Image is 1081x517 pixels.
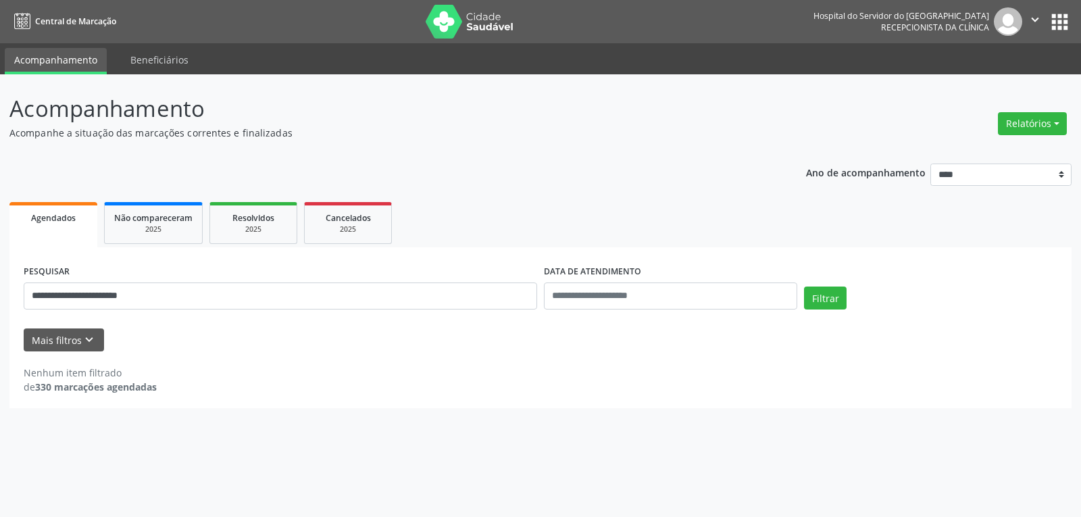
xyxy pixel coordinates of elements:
p: Acompanhamento [9,92,753,126]
a: Beneficiários [121,48,198,72]
div: Nenhum item filtrado [24,366,157,380]
button: Filtrar [804,287,847,310]
div: de [24,380,157,394]
i:  [1028,12,1042,27]
span: Não compareceram [114,212,193,224]
div: 2025 [114,224,193,235]
div: Hospital do Servidor do [GEOGRAPHIC_DATA] [813,10,989,22]
p: Ano de acompanhamento [806,164,926,180]
span: Resolvidos [232,212,274,224]
button: apps [1048,10,1072,34]
a: Central de Marcação [9,10,116,32]
span: Agendados [31,212,76,224]
div: 2025 [314,224,382,235]
div: 2025 [220,224,287,235]
a: Acompanhamento [5,48,107,74]
i: keyboard_arrow_down [82,333,97,347]
span: Recepcionista da clínica [881,22,989,33]
button: Mais filtroskeyboard_arrow_down [24,328,104,352]
p: Acompanhe a situação das marcações correntes e finalizadas [9,126,753,140]
span: Cancelados [326,212,371,224]
button: Relatórios [998,112,1067,135]
strong: 330 marcações agendadas [35,380,157,393]
button:  [1022,7,1048,36]
label: PESQUISAR [24,262,70,282]
label: DATA DE ATENDIMENTO [544,262,641,282]
img: img [994,7,1022,36]
span: Central de Marcação [35,16,116,27]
